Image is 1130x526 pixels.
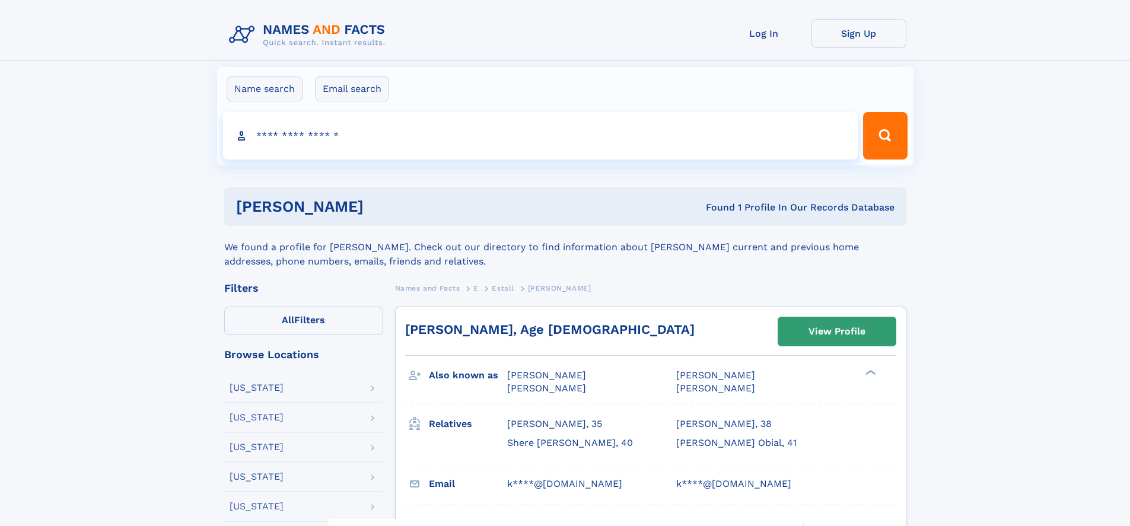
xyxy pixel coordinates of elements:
input: search input [223,112,858,160]
a: [PERSON_NAME], Age [DEMOGRAPHIC_DATA] [405,322,695,337]
span: [PERSON_NAME] [507,382,586,394]
span: [PERSON_NAME] [528,284,591,292]
div: [US_STATE] [230,472,284,482]
h1: [PERSON_NAME] [236,199,535,214]
span: E [473,284,479,292]
a: [PERSON_NAME], 35 [507,417,602,431]
span: [PERSON_NAME] [676,382,755,394]
a: Names and Facts [395,280,460,295]
h3: Email [429,474,507,494]
label: Filters [224,307,383,335]
h3: Also known as [429,365,507,385]
a: Log In [717,19,811,48]
h3: Relatives [429,414,507,434]
span: Estall [492,284,514,292]
div: We found a profile for [PERSON_NAME]. Check out our directory to find information about [PERSON_N... [224,226,906,269]
span: [PERSON_NAME] [507,369,586,381]
div: Browse Locations [224,349,383,360]
div: Filters [224,283,383,294]
div: [US_STATE] [230,413,284,422]
a: Shere [PERSON_NAME], 40 [507,436,633,450]
a: [PERSON_NAME] Obial, 41 [676,436,797,450]
div: ❯ [862,369,877,377]
a: E [473,280,479,295]
a: Estall [492,280,514,295]
a: [PERSON_NAME], 38 [676,417,772,431]
a: View Profile [778,317,896,346]
div: [US_STATE] [230,502,284,511]
div: [US_STATE] [230,442,284,452]
span: All [282,314,294,326]
div: [US_STATE] [230,383,284,393]
div: View Profile [808,318,865,345]
label: Email search [315,76,389,101]
label: Name search [227,76,303,101]
a: Sign Up [811,19,906,48]
button: Search Button [863,112,907,160]
span: [PERSON_NAME] [676,369,755,381]
img: Logo Names and Facts [224,19,395,51]
div: Found 1 Profile In Our Records Database [534,201,895,214]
